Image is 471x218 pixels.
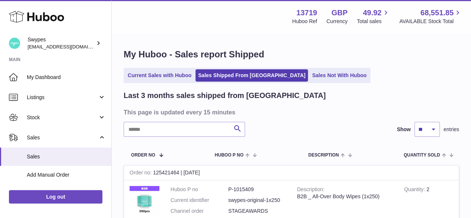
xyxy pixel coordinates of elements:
[28,44,109,50] span: [EMAIL_ADDRESS][DOMAIN_NAME]
[9,190,102,203] a: Log out
[27,114,98,121] span: Stock
[195,69,308,82] a: Sales Shipped From [GEOGRAPHIC_DATA]
[297,193,393,200] div: B2B _ All-Over Body Wipes (1x250)
[308,153,339,158] span: Description
[331,8,347,18] strong: GBP
[399,18,462,25] span: AVAILABLE Stock Total
[171,208,228,215] dt: Channel order
[397,126,411,133] label: Show
[297,186,325,194] strong: Description
[28,36,95,50] div: Swypes
[27,94,98,101] span: Listings
[404,153,440,158] span: Quantity Sold
[215,153,244,158] span: Huboo P no
[125,69,194,82] a: Current Sales with Huboo
[9,38,20,49] img: internalAdmin-13719@internal.huboo.com
[357,8,390,25] a: 49.92 Total sales
[292,18,317,25] div: Huboo Ref
[228,208,286,215] dd: STAGEAWARDS
[124,165,459,180] div: 125421464 | [DATE]
[27,153,106,160] span: Sales
[27,134,98,141] span: Sales
[171,186,228,193] dt: Huboo P no
[363,8,381,18] span: 49.92
[27,74,106,81] span: My Dashboard
[171,197,228,204] dt: Current identifier
[130,186,159,216] img: 137191728917045.png
[309,69,369,82] a: Sales Not With Huboo
[357,18,390,25] span: Total sales
[404,186,426,194] strong: Quantity
[124,108,457,116] h3: This page is updated every 15 minutes
[131,153,155,158] span: Order No
[327,18,348,25] div: Currency
[228,197,286,204] dd: swypes-original-1x250
[124,48,459,60] h1: My Huboo - Sales report Shipped
[296,8,317,18] strong: 13719
[228,186,286,193] dd: P-1015409
[130,170,153,177] strong: Order no
[399,8,462,25] a: 68,551.85 AVAILABLE Stock Total
[420,8,454,18] span: 68,551.85
[27,171,106,178] span: Add Manual Order
[443,126,459,133] span: entries
[124,91,326,101] h2: Last 3 months sales shipped from [GEOGRAPHIC_DATA]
